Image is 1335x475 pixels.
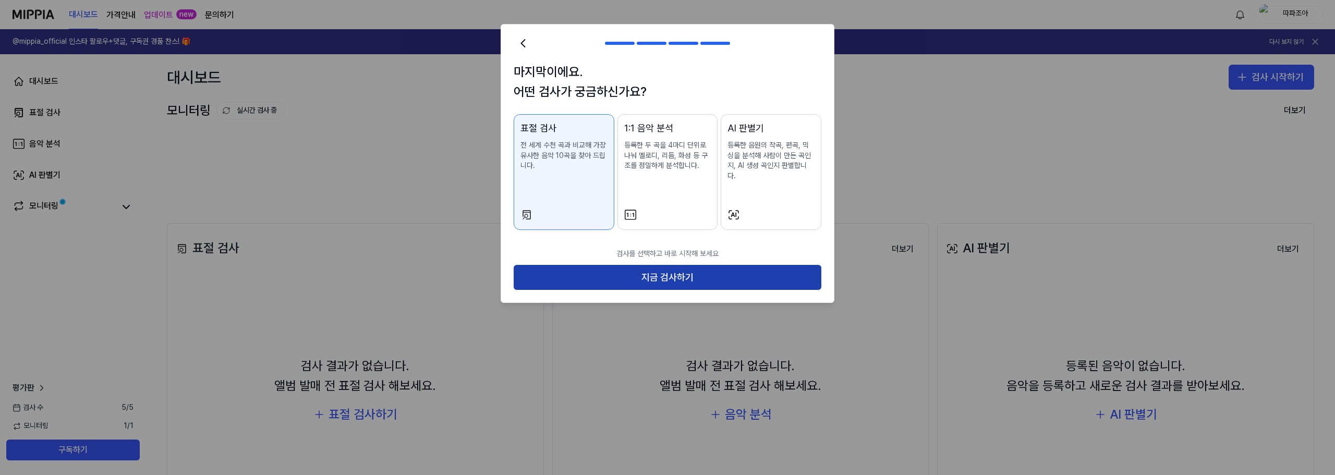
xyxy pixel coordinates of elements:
p: 전 세계 수천 곡과 비교해 가장 유사한 음악 10곡을 찾아 드립니다. [520,140,608,171]
p: 등록한 두 곡을 4마디 단위로 나눠 멜로디, 리듬, 화성 등 구조를 정밀하게 분석합니다. [624,140,711,171]
div: 1:1 음악 분석 [624,121,711,136]
div: 표절 검사 [520,121,608,136]
button: AI 판별기등록한 음원의 작곡, 편곡, 믹싱을 분석해 사람이 만든 곡인지, AI 생성 곡인지 판별합니다. [721,114,821,229]
h1: 마지막이에요. 어떤 검사가 궁금하신가요? [514,62,821,102]
p: 검사를 선택하고 바로 시작해 보세요 [514,242,821,265]
p: 등록한 음원의 작곡, 편곡, 믹싱을 분석해 사람이 만든 곡인지, AI 생성 곡인지 판별합니다. [727,140,815,181]
button: 표절 검사전 세계 수천 곡과 비교해 가장 유사한 음악 10곡을 찾아 드립니다. [514,114,614,229]
button: 지금 검사하기 [514,265,821,290]
button: 1:1 음악 분석등록한 두 곡을 4마디 단위로 나눠 멜로디, 리듬, 화성 등 구조를 정밀하게 분석합니다. [617,114,718,229]
div: AI 판별기 [727,121,815,136]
